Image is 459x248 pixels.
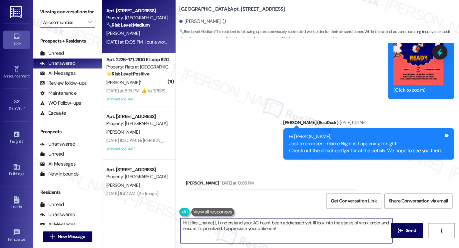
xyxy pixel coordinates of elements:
div: [DATE] at 10:05 PM: I put a work order in for my air conditioner, yet nothing has been done yet. [106,39,287,45]
button: Zoom image [393,15,443,85]
a: Insights • [3,129,30,147]
div: All Messages [40,221,76,228]
button: Share Conversation via email [384,193,452,208]
strong: 🌟 Risk Level: Positive [106,71,149,77]
button: Get Conversation Link [326,193,381,208]
div: Apt. [STREET_ADDRESS] [106,113,168,120]
span: • [23,138,24,143]
button: New Message [43,231,92,242]
span: Send [406,227,416,234]
div: Maintenance [40,90,77,97]
div: Apt. [STREET_ADDRESS] [106,166,168,173]
div: Unread [40,151,64,158]
div: Unanswered [40,60,75,67]
span: Get Conversation Link [330,197,376,204]
b: [GEOGRAPHIC_DATA]: Apt. [STREET_ADDRESS] [179,6,285,13]
span: [PERSON_NAME] [106,30,140,36]
a: Inbox [3,31,30,49]
div: Prospects [33,128,102,135]
strong: 🔧 Risk Level: Medium [106,22,150,28]
span: Share Conversation via email [389,197,448,204]
a: Buildings [3,161,30,179]
span: • [30,73,31,77]
a: Templates • [3,227,30,245]
div: Unread [40,50,64,57]
a: Site Visit • [3,96,30,114]
i:  [88,20,92,25]
span: New Message [58,233,85,240]
div: Archived on [DATE] [106,198,169,206]
div: Escalate [40,110,66,117]
div: Review follow-ups [40,80,87,87]
div: [DATE] 11:42 AM: (An Image) [106,190,158,196]
span: [PERSON_NAME] [106,182,140,188]
div: Prospects + Residents [33,38,102,45]
i:  [398,228,403,233]
div: Archived on [DATE] [106,95,169,103]
span: • [26,236,27,241]
div: Archived on [DATE] [106,145,169,153]
div: Apt. [STREET_ADDRESS] [106,7,168,14]
div: Unanswered [40,211,75,218]
div: Property: [GEOGRAPHIC_DATA] [106,14,168,21]
input: All communities [43,17,85,28]
div: Property: Flats at [GEOGRAPHIC_DATA] [106,63,168,70]
button: Send [391,223,423,238]
div: [DATE] 11:51 AM [338,119,365,126]
div: (Click to zoom) [393,87,443,94]
label: Viewing conversations for [40,7,95,17]
div: [DATE] 11:50 AM: Hi [PERSON_NAME], Just a reminder - Game Night is happening tonight! Check out t... [106,137,420,143]
div: Property: [GEOGRAPHIC_DATA] [106,120,168,127]
i:  [439,228,444,233]
div: Unanswered [40,141,75,148]
div: Hi [PERSON_NAME], Just a reminder - Game Night is happening tonight! Check out the attached flyer... [289,133,443,155]
span: [PERSON_NAME] [106,129,140,135]
div: Unread [40,201,64,208]
div: Apt. 2226~171, 2100 E Loop 820 [106,56,168,63]
div: Residents [33,189,102,196]
span: • [24,105,25,110]
div: New Inbounds [40,171,79,178]
i:  [50,234,55,239]
div: All Messages [40,161,76,168]
div: [PERSON_NAME]. () [179,18,226,25]
div: All Messages [40,70,76,77]
div: [PERSON_NAME] (ResiDesk) [283,119,454,128]
div: [PERSON_NAME] [186,180,358,189]
div: [DATE] at 10:05 PM [219,180,253,186]
strong: 🔧 Risk Level: Medium [179,29,215,34]
span: [PERSON_NAME]* [106,79,142,85]
div: Property: [GEOGRAPHIC_DATA] [106,173,168,180]
textarea: Hi {{first_name}}, I understand your AC hasn't been addressed yet. I'll look into the status of w... [180,218,392,243]
div: WO Follow-ups [40,100,81,107]
img: ResiDesk Logo [10,6,23,18]
span: : The resident is following up on a previously submitted work order for their air conditioner. Wh... [179,28,459,43]
a: Leads [3,194,30,212]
